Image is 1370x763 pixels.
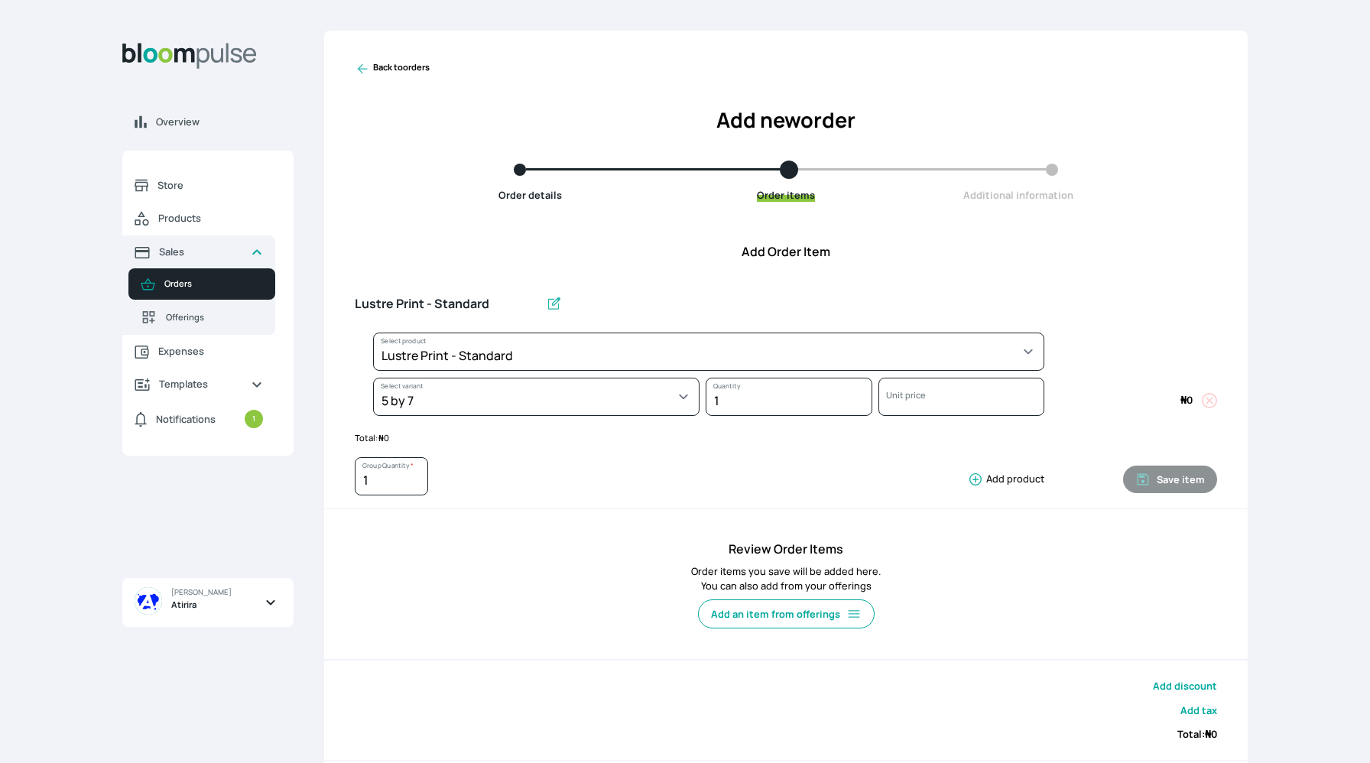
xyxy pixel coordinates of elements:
[1123,466,1217,493] button: Save item
[128,268,275,300] a: Orders
[378,432,389,443] span: 0
[1177,727,1217,742] span: Total:
[157,178,263,193] span: Store
[156,412,216,427] span: Notifications
[1153,679,1217,693] button: Add discount
[355,105,1217,136] h2: Add new order
[355,61,430,76] a: Back toorders
[1180,393,1193,407] span: 0
[122,401,275,437] a: Notifications1
[355,564,1217,593] p: Order items you save will be added here. You can also add from your offerings
[963,188,1073,202] span: Additional information
[128,300,275,335] a: Offerings
[498,188,562,202] span: Order details
[962,472,1044,487] button: Add product
[122,368,275,401] a: Templates
[159,245,239,259] span: Sales
[1180,703,1217,718] button: Add tax
[1180,393,1187,407] span: ₦
[122,169,275,202] a: Store
[122,335,275,368] a: Expenses
[158,344,263,359] span: Expenses
[122,235,275,268] a: Sales
[1205,727,1217,741] span: 0
[122,106,294,138] a: Overview
[164,278,263,291] span: Orders
[122,43,257,69] img: Bloom Logo
[698,599,875,628] button: Add an item from offerings
[355,540,1217,558] h4: Review Order Items
[245,410,263,428] small: 1
[122,202,275,235] a: Products
[158,211,263,226] span: Products
[159,377,239,391] span: Templates
[355,432,1217,445] p: Total:
[757,188,815,202] span: Order items
[1205,727,1211,741] span: ₦
[156,115,281,129] span: Overview
[171,599,196,612] span: Atirira
[355,288,540,320] input: Untitled group *
[378,432,384,443] span: ₦
[324,242,1248,261] h4: Add Order Item
[171,587,232,598] span: [PERSON_NAME]
[122,31,294,745] aside: Sidebar
[166,311,263,324] span: Offerings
